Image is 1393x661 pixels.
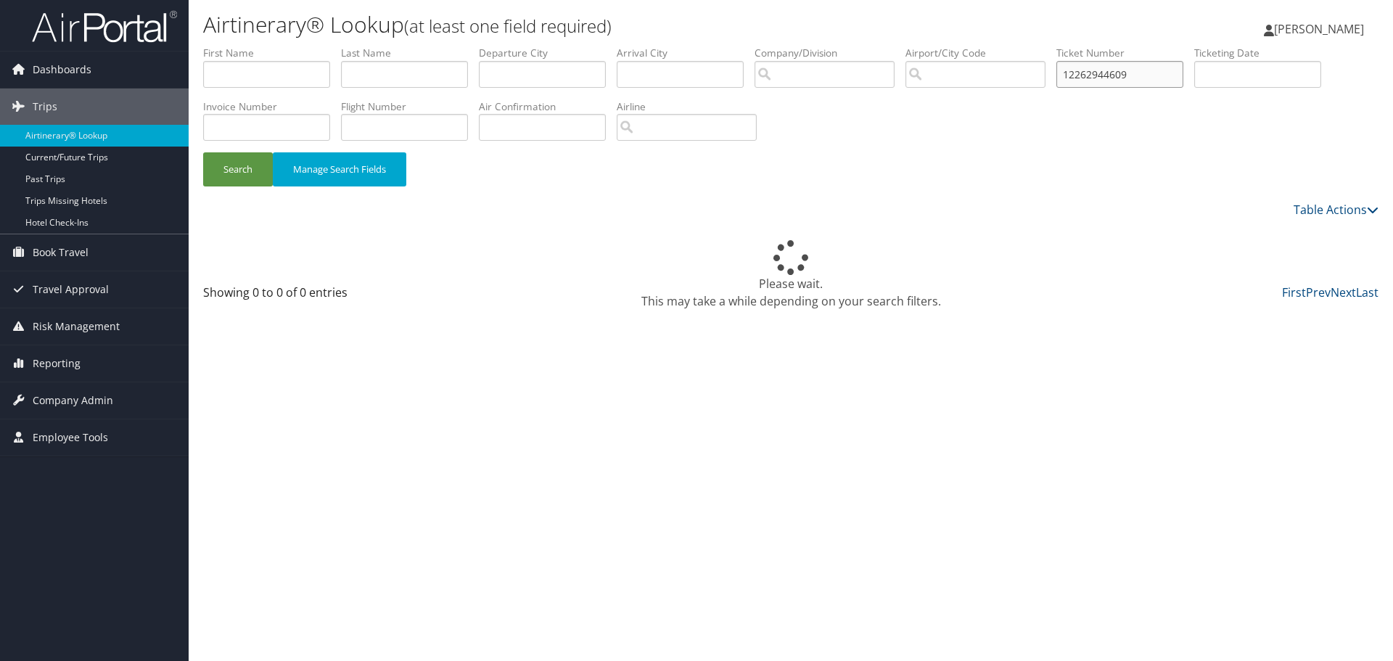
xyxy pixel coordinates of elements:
[33,52,91,88] span: Dashboards
[33,382,113,419] span: Company Admin
[33,308,120,345] span: Risk Management
[341,46,479,60] label: Last Name
[33,271,109,308] span: Travel Approval
[479,99,617,114] label: Air Confirmation
[1194,46,1332,60] label: Ticketing Date
[203,46,341,60] label: First Name
[404,14,612,38] small: (at least one field required)
[203,9,987,40] h1: Airtinerary® Lookup
[1274,21,1364,37] span: [PERSON_NAME]
[905,46,1056,60] label: Airport/City Code
[1264,7,1378,51] a: [PERSON_NAME]
[203,240,1378,310] div: Please wait. This may take a while depending on your search filters.
[479,46,617,60] label: Departure City
[33,419,108,456] span: Employee Tools
[1294,202,1378,218] a: Table Actions
[273,152,406,186] button: Manage Search Fields
[203,99,341,114] label: Invoice Number
[33,345,81,382] span: Reporting
[617,46,755,60] label: Arrival City
[617,99,768,114] label: Airline
[1056,46,1194,60] label: Ticket Number
[33,89,57,125] span: Trips
[755,46,905,60] label: Company/Division
[203,152,273,186] button: Search
[33,234,89,271] span: Book Travel
[32,9,177,44] img: airportal-logo.png
[341,99,479,114] label: Flight Number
